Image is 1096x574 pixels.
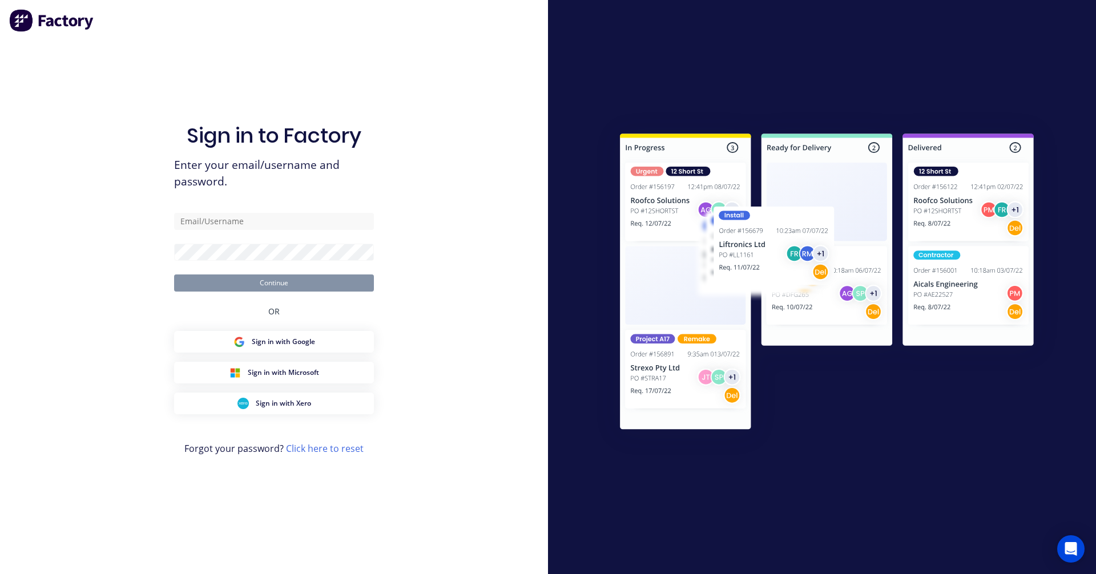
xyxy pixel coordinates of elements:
[248,367,319,378] span: Sign in with Microsoft
[174,393,374,414] button: Xero Sign inSign in with Xero
[187,123,361,148] h1: Sign in to Factory
[184,442,364,455] span: Forgot your password?
[286,442,364,455] a: Click here to reset
[1057,535,1085,563] div: Open Intercom Messenger
[256,398,311,409] span: Sign in with Xero
[174,157,374,190] span: Enter your email/username and password.
[237,398,249,409] img: Xero Sign in
[174,274,374,292] button: Continue
[595,111,1059,456] img: Sign in
[229,367,241,378] img: Microsoft Sign in
[174,362,374,383] button: Microsoft Sign inSign in with Microsoft
[252,337,315,347] span: Sign in with Google
[174,331,374,353] button: Google Sign inSign in with Google
[174,213,374,230] input: Email/Username
[268,292,280,331] div: OR
[233,336,245,347] img: Google Sign in
[9,9,95,32] img: Factory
